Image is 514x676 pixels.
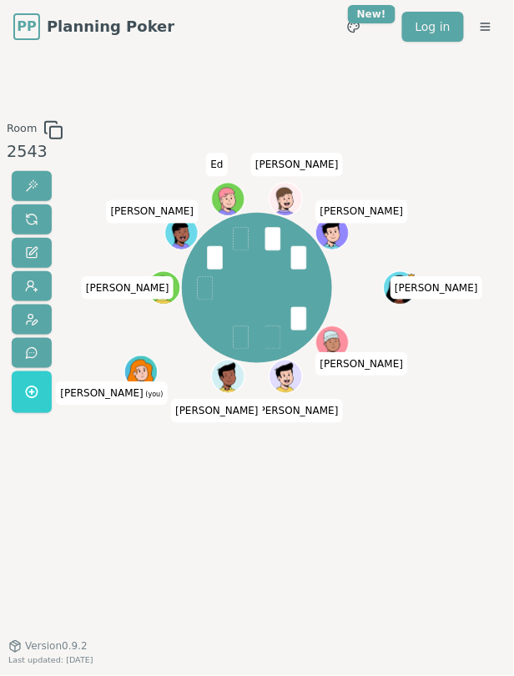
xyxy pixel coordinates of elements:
button: Get a named room [12,371,52,413]
button: Participate [12,271,52,301]
span: Nancy is the host [407,272,416,280]
button: Reveal votes [12,171,52,201]
span: Click to change your name [107,200,199,224]
span: Click to change your name [82,276,174,300]
span: Click to change your name [171,400,263,423]
button: Version0.9.2 [8,640,88,653]
span: Click to change your name [316,352,408,376]
a: PPPlanning Poker [13,13,174,40]
span: Room [7,120,37,140]
div: New! [348,5,396,23]
span: Click to change your name [206,153,227,176]
span: Click to change your name [251,400,343,423]
span: Click to change your name [316,200,408,224]
button: Change name [12,238,52,268]
span: Click to change your name [251,153,343,176]
div: 2543 [7,140,63,164]
button: Change avatar [12,305,52,335]
button: Click to change your avatar [125,356,156,387]
a: Log in [402,12,464,42]
span: Click to change your name [391,276,482,300]
button: Reset votes [12,204,52,235]
span: Planning Poker [47,15,174,38]
span: (you) [144,391,164,399]
button: Send feedback [12,338,52,368]
span: PP [17,17,36,37]
span: Click to change your name [56,382,167,406]
span: Last updated: [DATE] [8,656,93,665]
button: New! [339,12,369,42]
span: Version 0.9.2 [25,640,88,653]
